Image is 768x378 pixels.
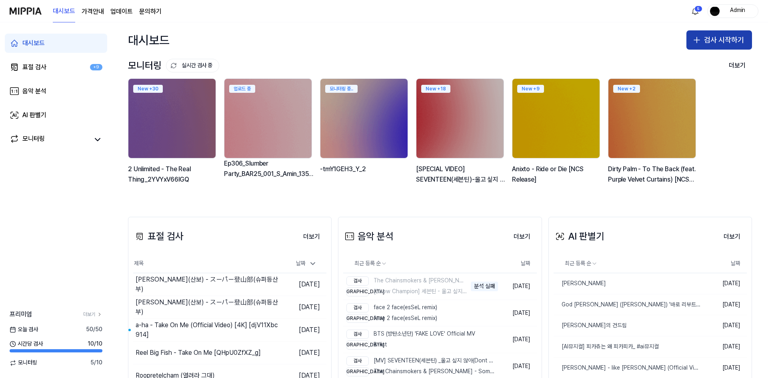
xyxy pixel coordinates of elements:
a: 문의하기 [139,7,162,16]
div: 모니터링 중.. [325,85,358,93]
button: profileAdmin [707,4,758,18]
span: 10 / 10 [88,340,102,348]
a: 업데이트 [110,7,133,16]
a: God [PERSON_NAME] ([PERSON_NAME]) '바로 리부트 정상화' MV [554,294,700,315]
span: 5 / 10 [90,359,102,367]
a: [PERSON_NAME] [554,273,700,294]
a: [PERSON_NAME]의 건드림 [554,315,700,336]
div: 음악 분석 [22,86,46,96]
div: 검사 [346,303,369,312]
button: 실시간 검사 중 [166,59,219,72]
div: AI 판별기 [554,229,604,244]
span: 시간당 검사 [10,340,43,348]
a: 검사face 2 face(esSeL remix)[DEMOGRAPHIC_DATA]face 2 face(esSeL remix) [343,300,498,326]
th: 날짜 [700,254,747,273]
button: 더보기 [507,229,537,245]
div: [Show Champion] 세븐틴 - 울고 싶지 않아 (SEVENTEEN - Don't [346,287,467,296]
img: backgroundIamge [128,79,216,158]
div: [PERSON_NAME](산보) - スーパー登山部(슈퍼등산부) [136,298,278,317]
a: New +2backgroundIamgeDirty Palm - To The Back (feat. Purple Velvet Curtains) [NCS Release] [608,78,698,193]
img: backgroundIamge [416,79,504,158]
div: 날짜 [293,257,320,270]
img: backgroundIamge [224,79,312,158]
span: 모니터링 [10,359,37,367]
div: 검사 [346,356,369,366]
div: New + 2 [613,85,640,93]
img: backgroundIamge [512,79,600,158]
td: [DATE] [700,315,747,336]
div: Reel Big Fish - Take On Me [QHpU0ZfXZ_g] [136,348,261,358]
div: 검사 [346,276,369,286]
th: 날짜 [498,254,537,273]
div: [DEMOGRAPHIC_DATA] [346,287,369,296]
div: Dirty Palm - To The Back (feat. Purple Velvet Curtains) [NCS Release] [608,164,698,184]
div: Anixto - Ride or Die [NCS Release] [512,164,602,184]
div: [SPECIAL VIDEO] SEVENTEEN(세븐틴)-울고 싶지 않아(Don't Wanna Cry) Part Switch ver. [416,164,506,184]
div: 대시보드 [128,30,170,50]
a: 모니터링 중..backgroundIamge-tmY1GEH3_Y_2 [320,78,410,193]
a: New +9backgroundIamgeAnixto - Ride or Die [NCS Release] [512,78,602,193]
button: 더보기 [717,229,747,245]
td: [DATE] [700,273,747,294]
button: 더보기 [722,58,752,74]
span: 프리미엄 [10,310,32,319]
div: The Chainsmokers & [PERSON_NAME] - Something Just Like This (Lyric) [346,276,467,286]
div: 업로드 중 [229,85,255,93]
div: 대시보드 [22,38,45,48]
td: [DATE] [498,300,537,326]
div: face 2 face(esSeL remix) [346,314,437,323]
a: 더보기 [83,311,102,318]
div: +9 [90,64,102,71]
td: [DATE] [700,294,747,315]
div: AI 판별기 [22,110,46,120]
div: The Chainsmokers & [PERSON_NAME] - Something Just Like This (Lyric) [346,367,496,376]
a: 더보기 [297,228,326,245]
a: New +18backgroundIamge[SPECIAL VIDEO] SEVENTEEN(세븐틴)-울고 싶지 않아(Don't Wanna Cry) Part Switch ver. [416,78,506,193]
div: [DEMOGRAPHIC_DATA] [346,340,369,350]
td: [DATE] [700,336,747,358]
img: backgroundIamge [608,79,696,158]
span: 50 / 50 [86,326,102,334]
a: [AI뮤지컬] 피카츄는 왜 피카피카_ #ai뮤지컬 [554,336,700,357]
div: [AI뮤지컬] 피카츄는 왜 피카피카_ #ai뮤지컬 [554,343,659,351]
div: [MV] SEVENTEEN(세븐틴) _울고 싶지 않아(Dont Wanna Cry) [346,356,496,366]
div: [DEMOGRAPHIC_DATA] [346,314,369,323]
div: [PERSON_NAME](산보) - スーパー登山部(슈퍼등산부) [136,275,278,294]
a: 표절 검사+9 [5,58,107,77]
th: 제목 [133,254,278,273]
div: New + 30 [133,85,163,93]
a: 더보기 [717,228,747,245]
div: New + 9 [517,85,544,93]
div: B-list [346,340,475,350]
td: [DATE] [498,326,537,353]
td: [DATE] [278,273,326,296]
div: 표절 검사 [133,229,184,244]
div: -tmY1GEH3_Y_2 [320,164,410,184]
div: 표절 검사 [22,62,46,72]
a: 검사BTS (방탄소년단) 'FAKE LOVE' Official MV[DEMOGRAPHIC_DATA]B-list [343,326,498,353]
div: Ep306_Slumber Party_BAR25_001_S_Amin_135_Ashley Fulton_V2 [224,158,314,179]
div: 검사 [346,330,369,339]
a: 대시보드 [5,34,107,53]
div: New + 18 [421,85,450,93]
div: God [PERSON_NAME] ([PERSON_NAME]) '바로 리부트 정상화' MV [554,301,700,309]
a: 모니터링 [10,134,90,145]
div: 음악 분석 [343,229,394,244]
td: [DATE] [278,296,326,319]
div: 5 [694,6,702,12]
img: backgroundIamge [320,79,408,158]
a: 대시보드 [53,0,75,22]
button: 가격안내 [82,7,104,16]
span: 오늘 검사 [10,326,38,334]
div: Admin [722,6,753,15]
div: [PERSON_NAME] - like [PERSON_NAME] (Official Video) [554,364,700,372]
button: 검사 시작하기 [686,30,752,50]
td: [DATE] [278,342,326,364]
div: 모니터링 [22,134,45,145]
button: 알림5 [689,5,702,18]
div: 분석 실패 [471,282,498,291]
div: [PERSON_NAME]의 건드림 [554,322,627,330]
img: 알림 [690,6,700,16]
a: 검사The Chainsmokers & [PERSON_NAME] - Something Just Like This (Lyric)[DEMOGRAPHIC_DATA][Show Cham... [343,273,498,300]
